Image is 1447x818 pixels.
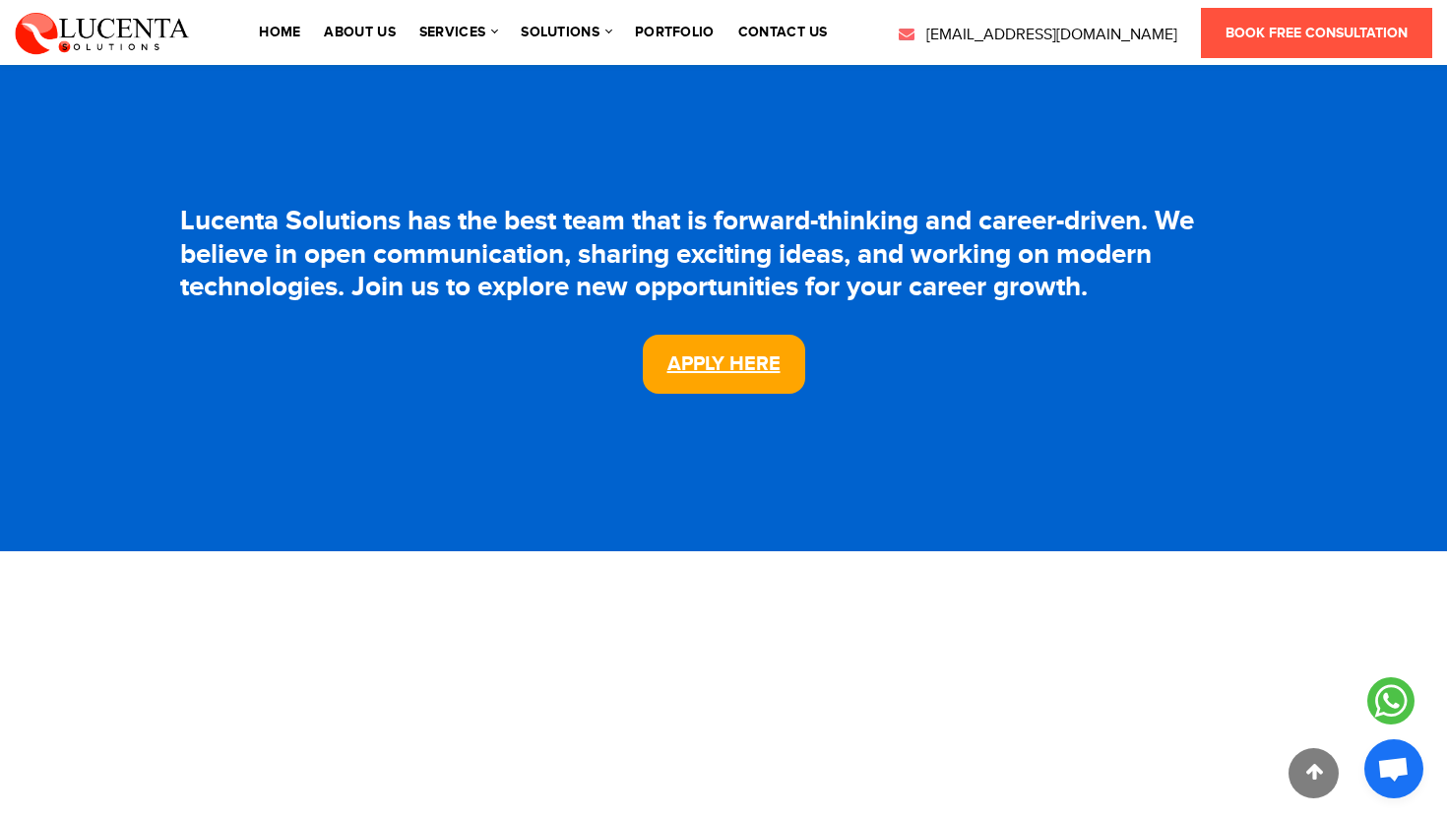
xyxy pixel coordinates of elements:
span: Book Free Consultation [1226,25,1408,41]
a: contact us [738,26,828,39]
a: solutions [521,26,611,39]
a: portfolio [635,26,715,39]
a: Home [259,26,300,39]
a: Open chat [1364,739,1423,798]
a: Book Free Consultation [1201,8,1432,58]
a: services [419,26,497,39]
a: [EMAIL_ADDRESS][DOMAIN_NAME] [897,24,1177,47]
h3: Lucenta Solutions has the best team that is forward-thinking and career-driven. We believe in ope... [180,206,1267,305]
img: Lucenta Solutions [15,10,190,55]
a: Apply Here [643,335,805,394]
a: About Us [324,26,395,39]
